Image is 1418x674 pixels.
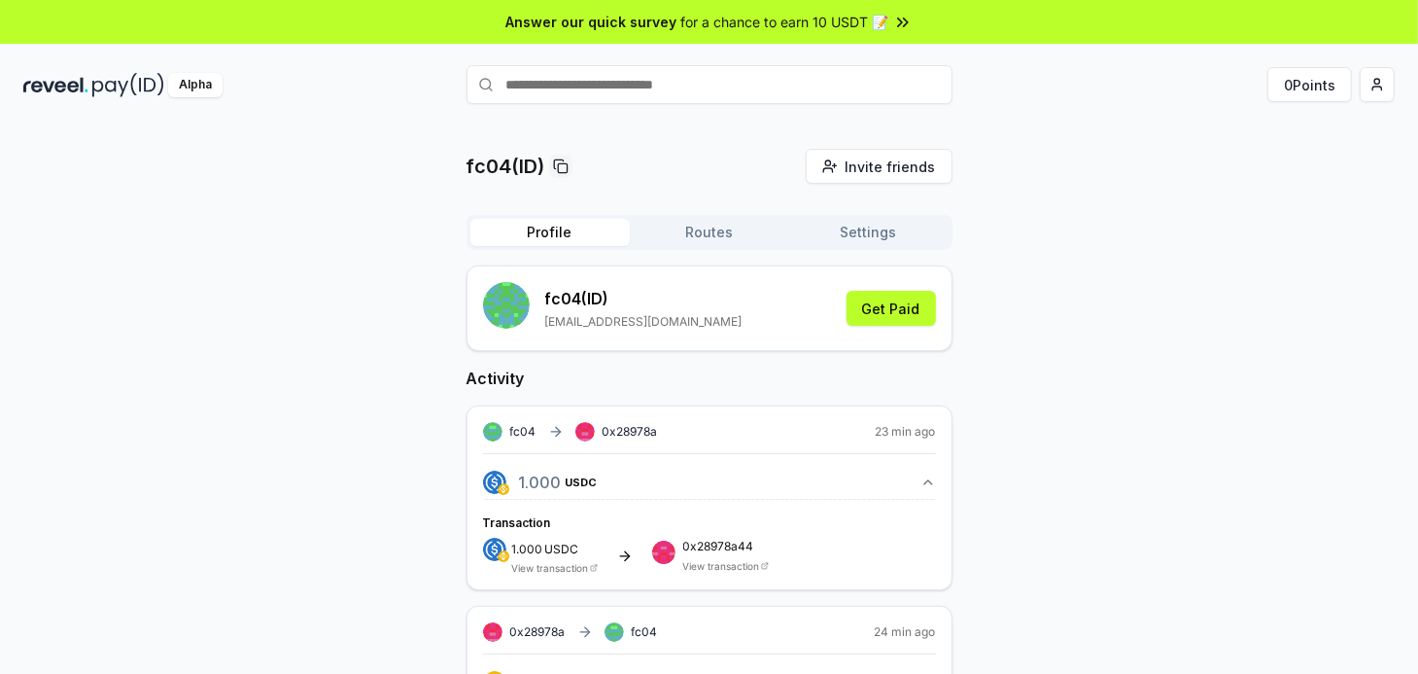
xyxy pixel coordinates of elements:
img: logo.png [498,550,509,562]
p: [EMAIL_ADDRESS][DOMAIN_NAME] [545,314,743,330]
button: Invite friends [806,149,952,184]
span: 23 min ago [876,424,936,440]
span: Invite friends [846,157,936,177]
span: 0x28978a44 [683,541,769,552]
p: fc04 (ID) [545,287,743,310]
span: USDC [566,477,598,488]
span: 0x28978a [510,624,566,639]
span: fc04 [632,624,658,640]
button: 0Points [1267,67,1352,102]
img: logo.png [483,471,506,494]
span: Answer our quick survey [506,12,677,32]
span: USDC [545,544,579,555]
div: Alpha [168,73,223,97]
img: logo.png [498,483,509,495]
a: View transaction [512,562,589,574]
span: fc04 [510,424,536,440]
button: Profile [470,219,630,246]
h2: Activity [467,367,952,390]
img: reveel_dark [23,73,88,97]
span: for a chance to earn 10 USDT 📝 [681,12,889,32]
div: 1.000USDC [483,499,936,574]
button: Settings [789,219,949,246]
span: 24 min ago [875,624,936,640]
span: 0x28978a [603,424,658,439]
button: Get Paid [847,291,936,326]
button: Routes [630,219,789,246]
img: pay_id [92,73,164,97]
span: 1.000 [512,542,543,556]
img: logo.png [483,538,506,561]
p: fc04(ID) [467,153,545,180]
a: View transaction [683,560,760,572]
button: 1.000USDC [483,466,936,499]
span: Transaction [483,515,551,530]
